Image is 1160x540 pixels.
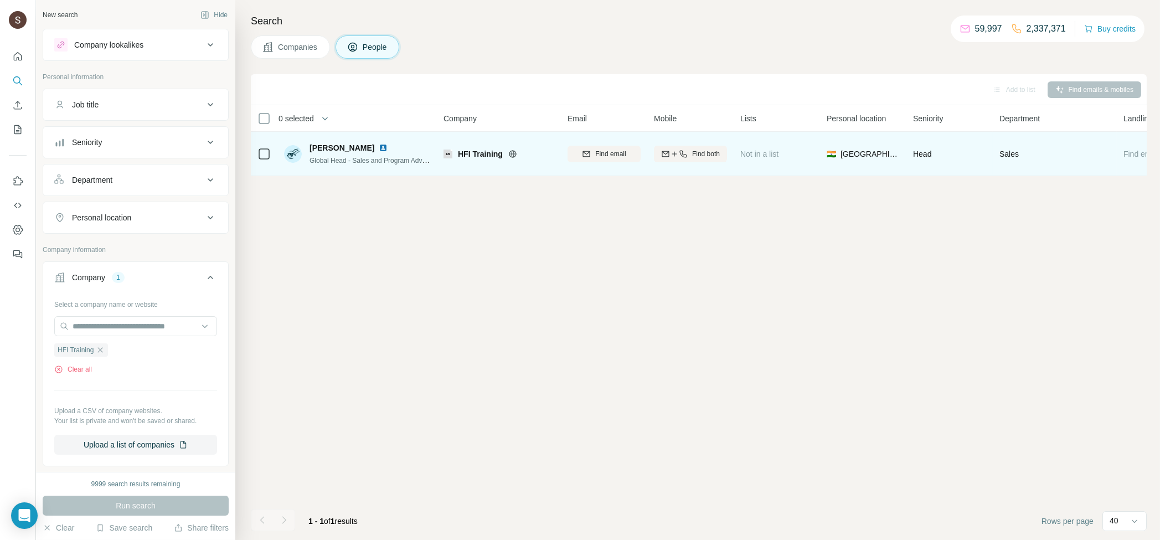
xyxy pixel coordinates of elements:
button: Find both [654,146,727,162]
div: Company lookalikes [74,39,143,50]
span: of [324,517,331,526]
span: Sales [999,148,1019,160]
p: Your list is private and won't be saved or shared. [54,416,217,426]
span: 0 selected [279,113,314,124]
button: Job title [43,91,228,118]
button: Hide [193,7,235,23]
div: Open Intercom Messenger [11,502,38,529]
div: 9999 search results remaining [91,479,181,489]
button: Enrich CSV [9,95,27,115]
img: Logo of HFI Training [444,150,452,158]
span: 1 [331,517,335,526]
button: Clear [43,522,74,533]
button: My lists [9,120,27,140]
button: Personal location [43,204,228,231]
span: Head [913,150,931,158]
button: Feedback [9,244,27,264]
img: Avatar [9,11,27,29]
span: Personal location [827,113,886,124]
button: Search [9,71,27,91]
span: HFI Training [458,148,503,160]
button: Quick start [9,47,27,66]
span: Not in a list [740,150,779,158]
button: Share filters [174,522,229,533]
span: Find email [595,149,626,159]
span: Global Head - Sales and Program Advisory [310,156,436,164]
span: Landline [1123,113,1153,124]
button: Department [43,167,228,193]
span: Company [444,113,477,124]
p: Company information [43,245,229,255]
h4: Search [251,13,1147,29]
p: 59,997 [975,22,1002,35]
span: 1 - 1 [308,517,324,526]
img: LinkedIn logo [379,143,388,152]
span: Seniority [913,113,943,124]
button: Use Surfe on LinkedIn [9,171,27,191]
img: Avatar [284,145,302,163]
p: 40 [1110,515,1118,526]
button: Company1 [43,264,228,295]
span: Find both [692,149,720,159]
span: 🇮🇳 [827,148,836,160]
div: Job title [72,99,99,110]
span: Lists [740,113,756,124]
span: Department [999,113,1040,124]
span: Rows per page [1042,516,1094,527]
button: Buy credits [1084,21,1136,37]
button: Clear all [54,364,92,374]
p: Personal information [43,72,229,82]
button: Company lookalikes [43,32,228,58]
span: Companies [278,42,318,53]
button: Upload a list of companies [54,435,217,455]
span: HFI Training [58,345,94,355]
p: Upload a CSV of company websites. [54,406,217,416]
button: Seniority [43,129,228,156]
button: Dashboard [9,220,27,240]
div: Seniority [72,137,102,148]
div: Company [72,272,105,283]
p: 2,337,371 [1027,22,1066,35]
span: [PERSON_NAME] [310,142,374,153]
div: Personal location [72,212,131,223]
div: Select a company name or website [54,295,217,310]
span: [GEOGRAPHIC_DATA] [841,148,900,160]
div: 1 [112,272,125,282]
div: New search [43,10,78,20]
button: Save search [96,522,152,533]
button: Find email [568,146,641,162]
button: Use Surfe API [9,196,27,215]
span: Mobile [654,113,677,124]
span: People [363,42,388,53]
div: Department [72,174,112,186]
span: Email [568,113,587,124]
span: results [308,517,358,526]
